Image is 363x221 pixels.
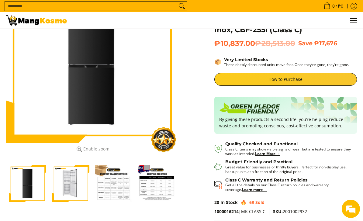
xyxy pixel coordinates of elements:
span: |MK CLASS C [214,209,265,214]
span: Sold [255,199,264,205]
del: ₱28,513.00 [255,39,295,48]
span: ₱17,676 [314,40,337,47]
strong: Budget-Friendly and Practical [225,159,292,164]
img: Condura 8.1 Cu Ft No Frost Bottom Freezer Inverter Refrigerator, Dark Inox, CBF-255i (Class C)-4 [138,165,175,202]
span: SKU: [273,209,283,214]
p: These deeply discounted units move fast. Once they’re gone, they’re gone. [224,62,349,67]
nav: Main Menu [73,12,357,29]
p: By giving these products a second life, you’re helping reduce waste and promoting conscious, cost... [219,116,352,129]
a: How to Purchase [214,73,357,86]
p: Get all the details on our Class C return policies and warranty coverage. [225,183,351,192]
span: • [322,3,345,9]
span: In Stock [220,199,238,205]
strong: Very Limited Stocks [224,57,268,62]
img: Badge sustainability green pledge friendly [219,102,280,116]
span: ₱0 [337,4,344,8]
span: 2001002932 [273,209,307,214]
span: Save [298,40,313,47]
span: 20 [214,199,219,205]
span: 69 [249,199,254,205]
img: Condura 8.1 Cu Ft No Frost Bottom Freezer Inverter Refrigerator, Dark Inox, CBF-255i (Class C)-3 [95,165,133,202]
img: Condura Bottom Freezer Inverter Ref CBF-255i (Class C) l Mang Kosme [6,15,67,26]
a: Learn more → [242,187,267,192]
span: 0 [331,4,336,8]
span: ₱10,837.00 [214,39,295,48]
button: Search [177,2,187,11]
a: Learn More → [255,151,280,156]
button: Enable zoom [6,143,178,155]
img: Condura 8.1 Cu Ft No Frost Bottom Freezer Inverter Refrigerator, Dark Inox, CBF-255i (Class C)-1 [9,165,46,202]
ul: Customer Navigation [73,12,357,29]
img: Condura 8.1 Cu Ft No Frost Bottom Freezer Inverter Refrigerator, Dark Inox, CBF-255i (Class C)-2 [52,165,89,202]
span: Enable zoom [83,147,109,151]
p: Class C items may show visible signs of wear but are tested to ensure they work as intended. [225,147,351,156]
strong: Quality Checked and Functional [225,141,298,146]
button: Menu [350,12,357,29]
a: 1000016214 [214,209,239,214]
strong: Class C Warranty and Return Policies [225,178,307,182]
p: Great value for businesses or thrifty buyers. Perfect for non-display use, backup units at a frac... [225,165,351,174]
